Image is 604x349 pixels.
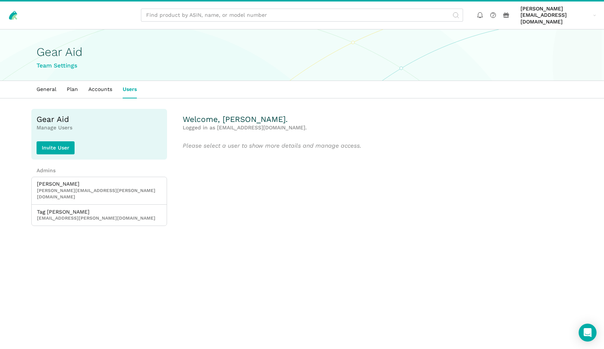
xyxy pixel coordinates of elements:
span: Tag [PERSON_NAME] [37,209,161,216]
a: [PERSON_NAME] [PERSON_NAME][EMAIL_ADDRESS][PERSON_NAME][DOMAIN_NAME] [32,177,167,205]
a: Users [117,81,142,98]
div: Team Settings [37,61,567,70]
div: Open Intercom Messenger [579,324,597,342]
div: Welcome, [PERSON_NAME]. [183,114,567,125]
input: Find product by ASIN, name, or model number [141,9,463,22]
span: [PERSON_NAME][EMAIL_ADDRESS][PERSON_NAME][DOMAIN_NAME] [37,188,161,201]
span: [PERSON_NAME][EMAIL_ADDRESS][DOMAIN_NAME] [520,6,591,25]
a: Tag [PERSON_NAME] [EMAIL_ADDRESS][PERSON_NAME][DOMAIN_NAME] [32,204,167,226]
div: Please select a user to show more details and manage access. [183,141,567,151]
div: Logged in as [EMAIL_ADDRESS][DOMAIN_NAME]. [183,125,567,131]
a: [PERSON_NAME][EMAIL_ADDRESS][DOMAIN_NAME] [518,4,599,26]
div: Manage Users [37,125,162,131]
a: Invite User [37,141,75,154]
div: Admins [37,167,162,174]
div: Gear Aid [37,114,162,125]
a: Accounts [83,81,117,98]
h1: Gear Aid [37,45,567,59]
span: [EMAIL_ADDRESS][PERSON_NAME][DOMAIN_NAME] [37,215,161,222]
span: [PERSON_NAME] [37,181,161,188]
a: Plan [62,81,83,98]
a: General [31,81,62,98]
